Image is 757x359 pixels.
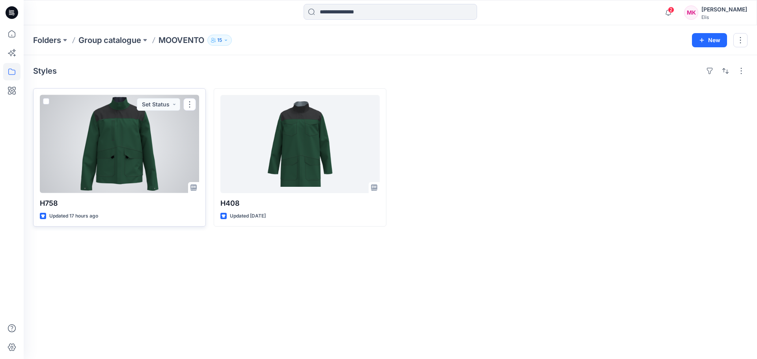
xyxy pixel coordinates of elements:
[33,35,61,46] a: Folders
[217,36,222,45] p: 15
[230,212,266,220] p: Updated [DATE]
[701,14,747,20] div: Elis
[668,7,674,13] span: 2
[158,35,204,46] p: MOOVENTO
[220,198,380,209] p: H408
[49,212,98,220] p: Updated 17 hours ago
[78,35,141,46] a: Group catalogue
[692,33,727,47] button: New
[684,6,698,20] div: MK
[40,198,199,209] p: H758
[40,95,199,193] a: H758
[207,35,232,46] button: 15
[33,66,57,76] h4: Styles
[220,95,380,193] a: H408
[701,5,747,14] div: [PERSON_NAME]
